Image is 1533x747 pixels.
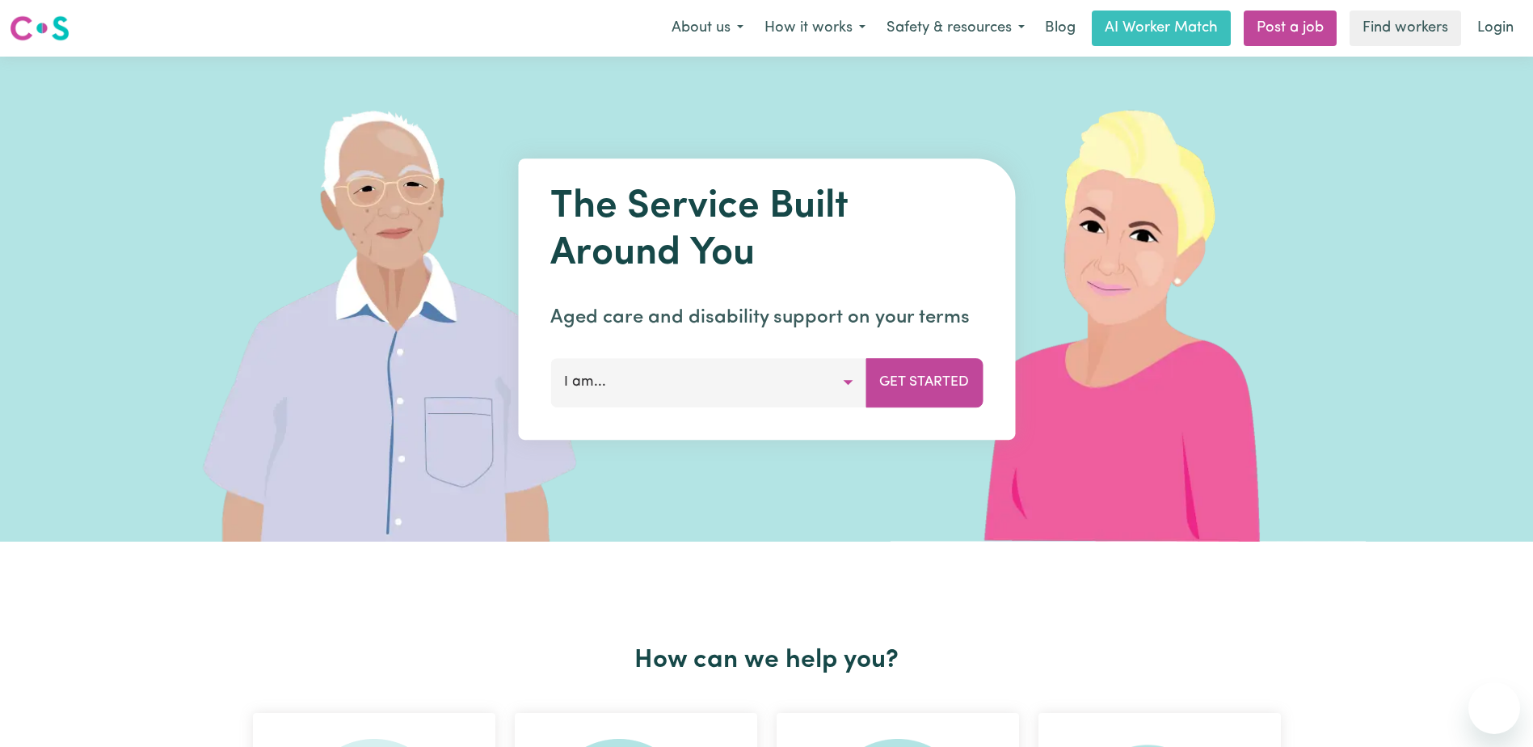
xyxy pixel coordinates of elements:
a: Post a job [1244,11,1337,46]
button: Get Started [865,358,983,407]
button: Safety & resources [876,11,1035,45]
p: Aged care and disability support on your terms [550,303,983,332]
h1: The Service Built Around You [550,184,983,277]
a: AI Worker Match [1092,11,1231,46]
button: About us [661,11,754,45]
button: How it works [754,11,876,45]
button: I am... [550,358,866,407]
a: Blog [1035,11,1085,46]
a: Login [1468,11,1523,46]
img: Careseekers logo [10,14,69,43]
h2: How can we help you? [243,645,1291,676]
a: Careseekers logo [10,10,69,47]
a: Find workers [1350,11,1461,46]
iframe: Button to launch messaging window [1468,682,1520,734]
